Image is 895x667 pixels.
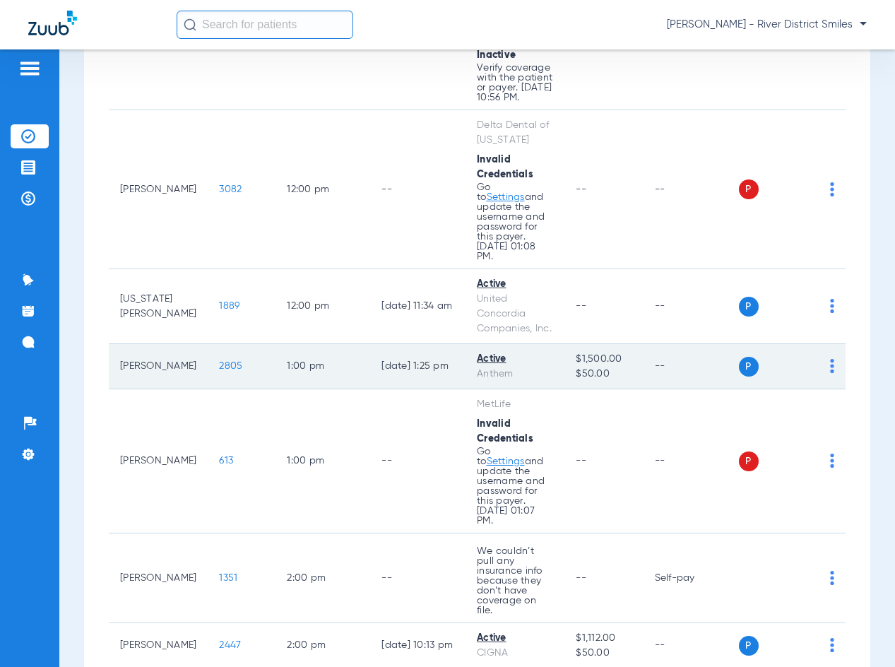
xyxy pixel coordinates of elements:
[576,631,632,646] span: $1,112.00
[739,297,759,317] span: P
[370,533,466,623] td: --
[477,182,553,261] p: Go to and update the username and password for this payer. [DATE] 01:08 PM.
[275,269,370,344] td: 12:00 PM
[219,301,239,311] span: 1889
[798,359,812,373] img: x.svg
[219,361,242,371] span: 2805
[576,456,586,466] span: --
[798,454,812,468] img: x.svg
[830,571,834,585] img: group-dot-blue.svg
[644,389,739,533] td: --
[576,301,586,311] span: --
[477,155,533,179] span: Invalid Credentials
[830,359,834,373] img: group-dot-blue.svg
[644,110,739,269] td: --
[487,456,525,466] a: Settings
[275,344,370,389] td: 1:00 PM
[739,179,759,199] span: P
[219,573,237,583] span: 1351
[109,110,208,269] td: [PERSON_NAME]
[109,389,208,533] td: [PERSON_NAME]
[739,357,759,377] span: P
[824,599,895,667] iframe: Chat Widget
[477,546,553,615] p: We couldn’t pull any insurance info because they don’t have coverage on file.
[477,63,553,102] p: Verify coverage with the patient or payer. [DATE] 10:56 PM.
[477,118,553,148] div: Delta Dental of [US_STATE]
[477,292,553,336] div: United Concordia Companies, Inc.
[18,60,41,77] img: hamburger-icon
[477,631,553,646] div: Active
[576,352,632,367] span: $1,500.00
[576,573,586,583] span: --
[644,533,739,623] td: Self-pay
[830,299,834,313] img: group-dot-blue.svg
[370,389,466,533] td: --
[477,419,533,444] span: Invalid Credentials
[798,571,812,585] img: x.svg
[219,640,241,650] span: 2447
[477,367,553,382] div: Anthem
[798,182,812,196] img: x.svg
[184,18,196,31] img: Search Icon
[477,352,553,367] div: Active
[644,344,739,389] td: --
[739,636,759,656] span: P
[477,20,524,60] span: Patient Coverage Inactive
[370,269,466,344] td: [DATE] 11:34 AM
[219,184,242,194] span: 3082
[370,110,466,269] td: --
[109,269,208,344] td: [US_STATE][PERSON_NAME]
[576,646,632,661] span: $50.00
[477,447,553,526] p: Go to and update the username and password for this payer. [DATE] 01:07 PM.
[830,182,834,196] img: group-dot-blue.svg
[28,11,77,35] img: Zuub Logo
[487,192,525,202] a: Settings
[177,11,353,39] input: Search for patients
[370,344,466,389] td: [DATE] 1:25 PM
[798,638,812,652] img: x.svg
[477,397,553,412] div: MetLife
[576,184,586,194] span: --
[477,277,553,292] div: Active
[109,344,208,389] td: [PERSON_NAME]
[477,646,553,661] div: CIGNA
[109,533,208,623] td: [PERSON_NAME]
[739,451,759,471] span: P
[667,18,867,32] span: [PERSON_NAME] - River District Smiles
[275,389,370,533] td: 1:00 PM
[275,110,370,269] td: 12:00 PM
[576,367,632,382] span: $50.00
[219,456,233,466] span: 613
[275,533,370,623] td: 2:00 PM
[644,269,739,344] td: --
[798,299,812,313] img: x.svg
[830,454,834,468] img: group-dot-blue.svg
